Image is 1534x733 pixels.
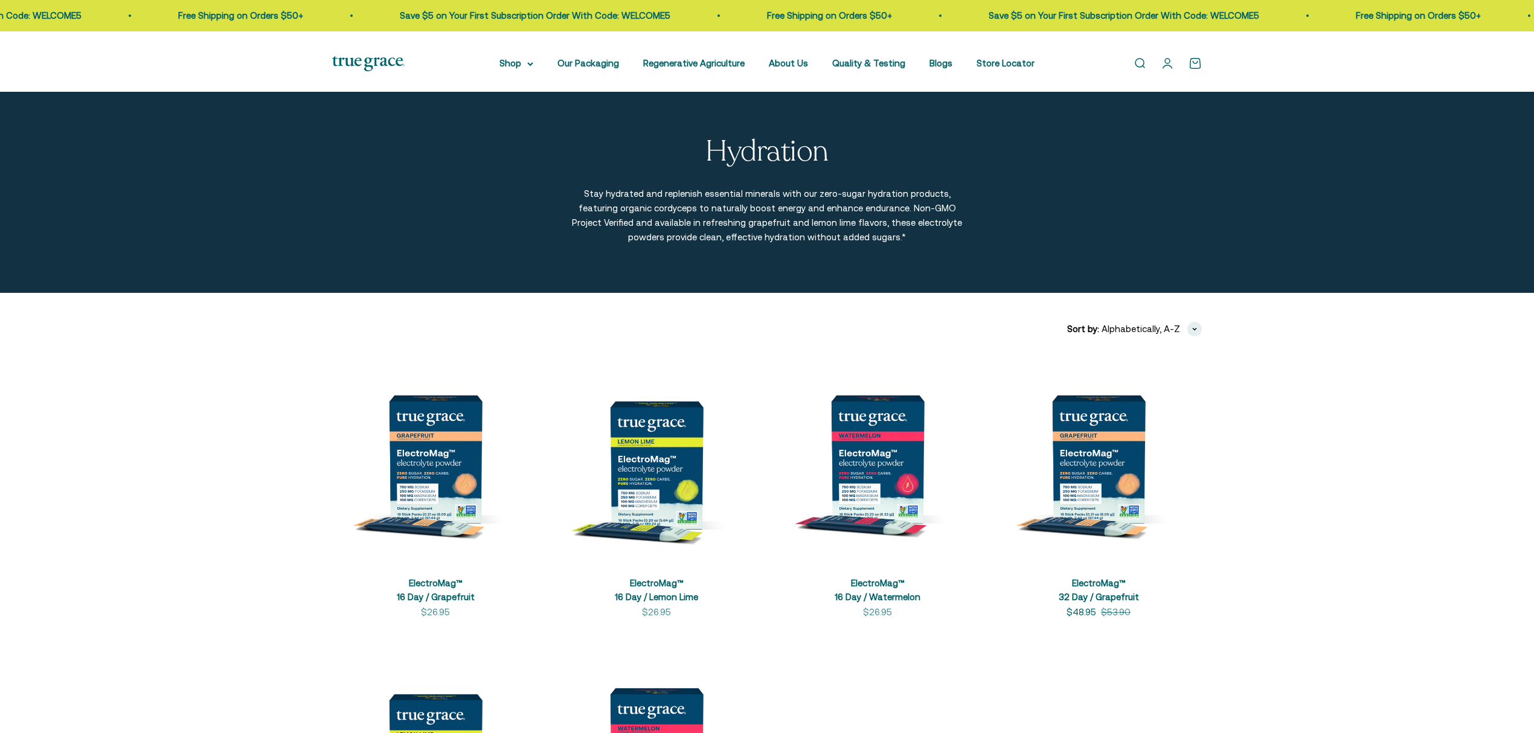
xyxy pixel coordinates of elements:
button: Alphabetically, A-Z [1102,322,1202,336]
a: Regenerative Agriculture [643,58,745,68]
a: Free Shipping on Orders $50+ [1356,10,1481,21]
img: ElectroMag™ [332,356,539,562]
a: ElectroMag™16 Day / Watermelon [835,578,920,602]
a: ElectroMag™16 Day / Lemon Lime [615,578,698,602]
sale-price: $26.95 [421,605,450,619]
img: ElectroMag™ [774,356,981,562]
sale-price: $26.95 [642,605,671,619]
p: Save $5 on Your First Subscription Order With Code: WELCOME5 [400,8,670,23]
img: ElectroMag™ [553,356,760,562]
compare-at-price: $53.90 [1101,605,1131,619]
sale-price: $48.95 [1067,605,1096,619]
p: Hydration [705,136,829,168]
img: ElectroMag™ [995,356,1202,562]
span: Sort by: [1067,322,1099,336]
a: Free Shipping on Orders $50+ [178,10,303,21]
a: Free Shipping on Orders $50+ [767,10,892,21]
a: Our Packaging [557,58,619,68]
a: Store Locator [977,58,1035,68]
a: Quality & Testing [832,58,905,68]
p: Stay hydrated and replenish essential minerals with our zero-sugar hydration products, featuring ... [571,187,963,245]
p: Save $5 on Your First Subscription Order With Code: WELCOME5 [989,8,1259,23]
summary: Shop [499,56,533,71]
a: About Us [769,58,808,68]
a: ElectroMag™16 Day / Grapefruit [397,578,475,602]
a: ElectroMag™32 Day / Grapefruit [1059,578,1139,602]
sale-price: $26.95 [863,605,892,619]
a: Blogs [929,58,952,68]
span: Alphabetically, A-Z [1102,322,1180,336]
